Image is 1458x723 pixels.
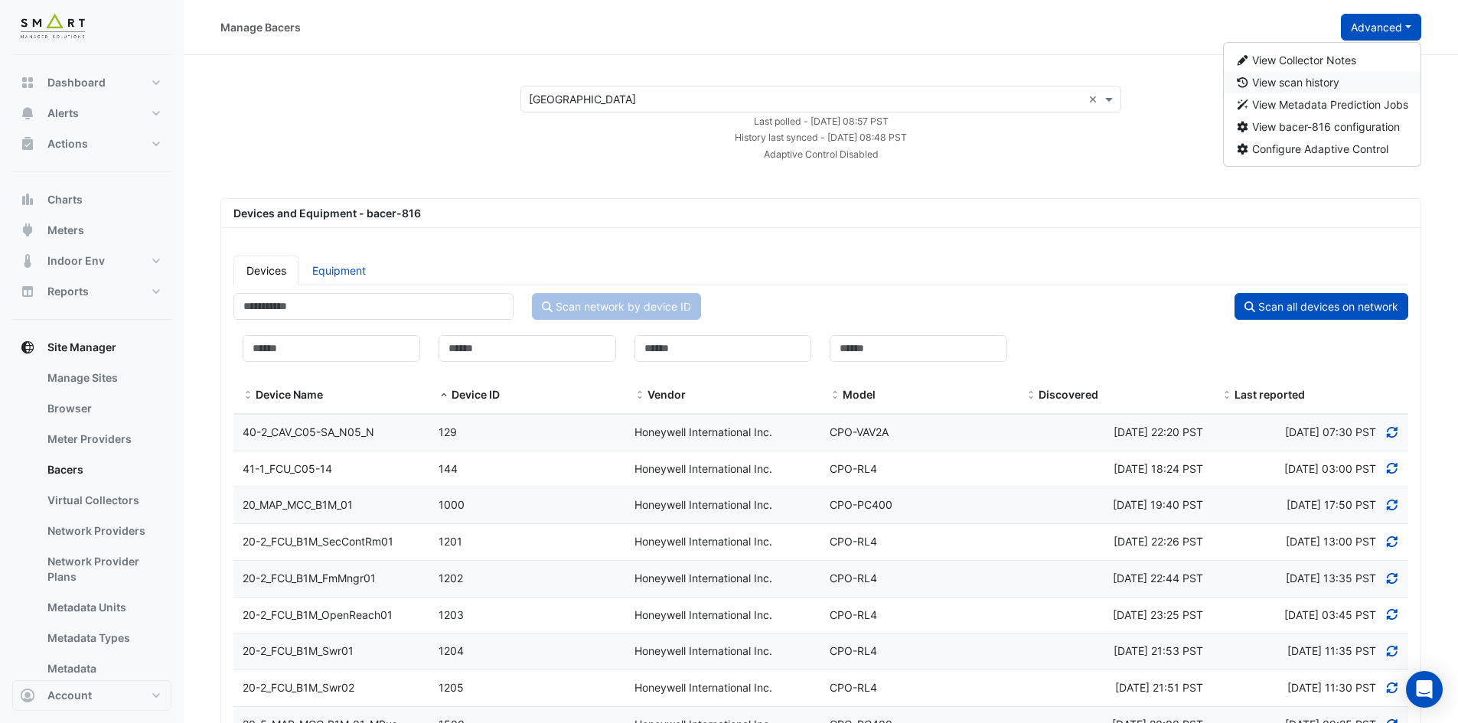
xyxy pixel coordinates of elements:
[12,680,171,711] button: Account
[830,498,892,511] span: CPO-PC400
[12,215,171,246] button: Meters
[20,192,35,207] app-icon: Charts
[439,572,463,585] span: 1202
[634,644,772,657] span: Honeywell International Inc.
[1114,462,1203,475] span: Mon 06-Oct-2025 11:24 BST
[830,608,877,621] span: CPO-RL4
[299,256,379,285] a: Equipment
[35,363,171,393] a: Manage Sites
[754,116,889,127] small: Tue 07-Oct-2025 01:57 BST
[1385,681,1399,694] a: Refresh
[47,192,83,207] span: Charts
[1113,572,1203,585] span: Thu 25-Sep-2025 15:44 BST
[1252,120,1400,133] span: View bacer-816 configuration
[634,681,772,694] span: Honeywell International Inc.
[1224,138,1421,160] button: Configure Adaptive Control
[634,535,772,548] span: Honeywell International Inc.
[1026,389,1036,402] span: Discovered
[1286,535,1376,548] span: Discovered at
[1115,681,1203,694] span: Thu 25-Sep-2025 14:51 BST
[830,681,877,694] span: CPO-RL4
[35,454,171,485] a: Bacers
[439,644,464,657] span: 1204
[12,67,171,98] button: Dashboard
[12,276,171,307] button: Reports
[1114,535,1203,548] span: Thu 25-Sep-2025 15:26 BST
[1385,498,1399,511] a: Refresh
[439,425,457,438] span: 129
[20,106,35,121] app-icon: Alerts
[1385,644,1399,657] a: Refresh
[1223,42,1422,167] div: Advanced
[12,98,171,129] button: Alerts
[1341,14,1421,41] button: Advanced
[20,253,35,269] app-icon: Indoor Env
[243,535,393,548] span: 20-2_FCU_B1M_SecContRm01
[1287,498,1376,511] span: Discovered at
[1113,608,1203,621] span: Thu 25-Sep-2025 16:25 BST
[843,388,876,401] span: Model
[1252,54,1356,67] span: View Collector Notes
[12,246,171,276] button: Indoor Env
[634,572,772,585] span: Honeywell International Inc.
[47,75,106,90] span: Dashboard
[439,535,462,548] span: 1201
[12,184,171,215] button: Charts
[1286,572,1376,585] span: Discovered at
[35,653,171,684] a: Metadata
[47,688,92,703] span: Account
[634,425,772,438] span: Honeywell International Inc.
[1235,388,1305,401] span: Last reported
[243,389,253,402] span: Device Name
[1114,425,1203,438] span: Thu 02-Oct-2025 15:20 BST
[18,12,87,43] img: Company Logo
[830,644,877,657] span: CPO-RL4
[12,332,171,363] button: Site Manager
[220,19,301,35] div: Manage Bacers
[243,681,354,694] span: 20-2_FCU_B1M_Swr02
[1235,293,1408,320] button: Scan all devices on network
[1222,389,1232,402] span: Last reported
[47,223,84,238] span: Meters
[47,136,88,151] span: Actions
[47,284,89,299] span: Reports
[243,608,393,621] span: 20-2_FCU_B1M_OpenReach01
[830,535,877,548] span: CPO-RL4
[1252,76,1339,89] span: View scan history
[233,256,299,285] a: Devices
[1385,425,1399,438] a: Refresh
[830,572,877,585] span: CPO-RL4
[243,425,374,438] span: 40-2_CAV_C05-SA_N05_N
[1284,608,1376,621] span: Discovered at
[256,388,323,401] span: Device Name
[439,608,464,621] span: 1203
[1113,498,1203,511] span: Wed 17-Sep-2025 12:40 BST
[647,388,686,401] span: Vendor
[224,205,1417,221] div: Devices and Equipment - bacer-816
[439,389,449,402] span: Device ID
[735,132,907,143] small: Tue 07-Oct-2025 01:48 BST
[47,340,116,355] span: Site Manager
[830,462,877,475] span: CPO-RL4
[764,148,879,160] small: Adaptive Control Disabled
[20,136,35,151] app-icon: Actions
[20,284,35,299] app-icon: Reports
[1406,671,1443,708] div: Open Intercom Messenger
[35,424,171,454] a: Meter Providers
[12,129,171,159] button: Actions
[1088,91,1101,107] span: Clear
[243,498,353,511] span: 20_MAP_MCC_B1M_01
[634,608,772,621] span: Honeywell International Inc.
[1287,681,1376,694] span: Discovered at
[35,393,171,424] a: Browser
[1385,572,1399,585] a: Refresh
[830,389,840,402] span: Model
[20,75,35,90] app-icon: Dashboard
[1114,644,1203,657] span: Thu 25-Sep-2025 14:53 BST
[1284,462,1376,475] span: Discovered at
[243,572,376,585] span: 20-2_FCU_B1M_FmMngr01
[1287,644,1376,657] span: Discovered at
[634,498,772,511] span: Honeywell International Inc.
[1385,535,1399,548] a: Refresh
[439,498,465,511] span: 1000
